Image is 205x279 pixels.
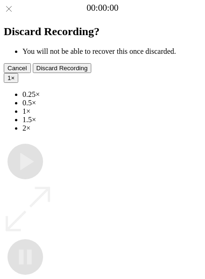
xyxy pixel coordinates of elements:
[22,90,201,99] li: 0.25×
[87,3,118,13] a: 00:00:00
[22,116,201,124] li: 1.5×
[22,99,201,107] li: 0.5×
[22,107,201,116] li: 1×
[7,74,11,81] span: 1
[4,25,201,38] h2: Discard Recording?
[4,63,31,73] button: Cancel
[22,47,201,56] li: You will not be able to recover this once discarded.
[4,73,18,83] button: 1×
[22,124,201,132] li: 2×
[33,63,92,73] button: Discard Recording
